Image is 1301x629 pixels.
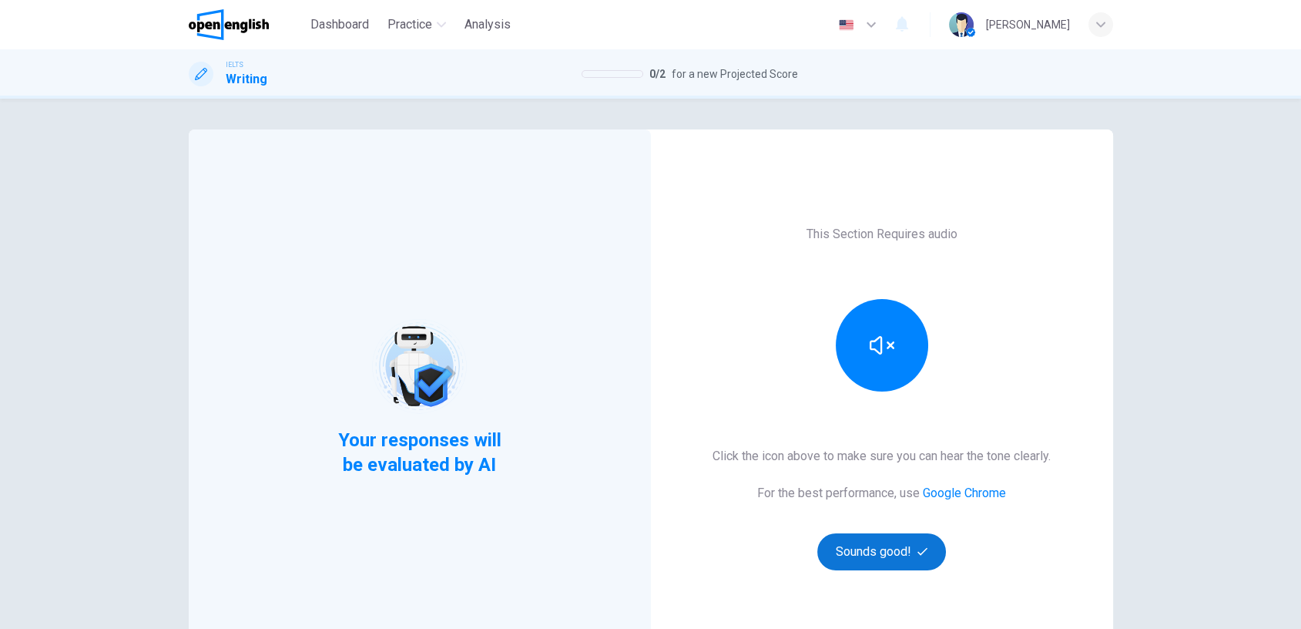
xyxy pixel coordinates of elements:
h1: Writing [226,70,267,89]
span: for a new Projected Score [672,65,798,83]
span: IELTS [226,59,243,70]
img: Profile picture [949,12,974,37]
img: robot icon [371,318,468,415]
div: [PERSON_NAME] [986,15,1070,34]
h6: Click the icon above to make sure you can hear the tone clearly. [713,447,1051,466]
a: OpenEnglish logo [189,9,305,40]
img: OpenEnglish logo [189,9,270,40]
button: Sounds good! [817,533,947,570]
span: 0 / 2 [649,65,666,83]
img: en [837,19,856,31]
span: Analysis [464,15,511,34]
h6: This Section Requires audio [806,225,957,244]
span: Practice [387,15,432,34]
h6: For the best performance, use [757,484,1006,503]
button: Practice [381,11,452,39]
a: Google Chrome [923,486,1006,500]
button: Analysis [458,11,517,39]
span: Your responses will be evaluated by AI [326,428,513,477]
span: Dashboard [310,15,369,34]
button: Dashboard [304,11,375,39]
